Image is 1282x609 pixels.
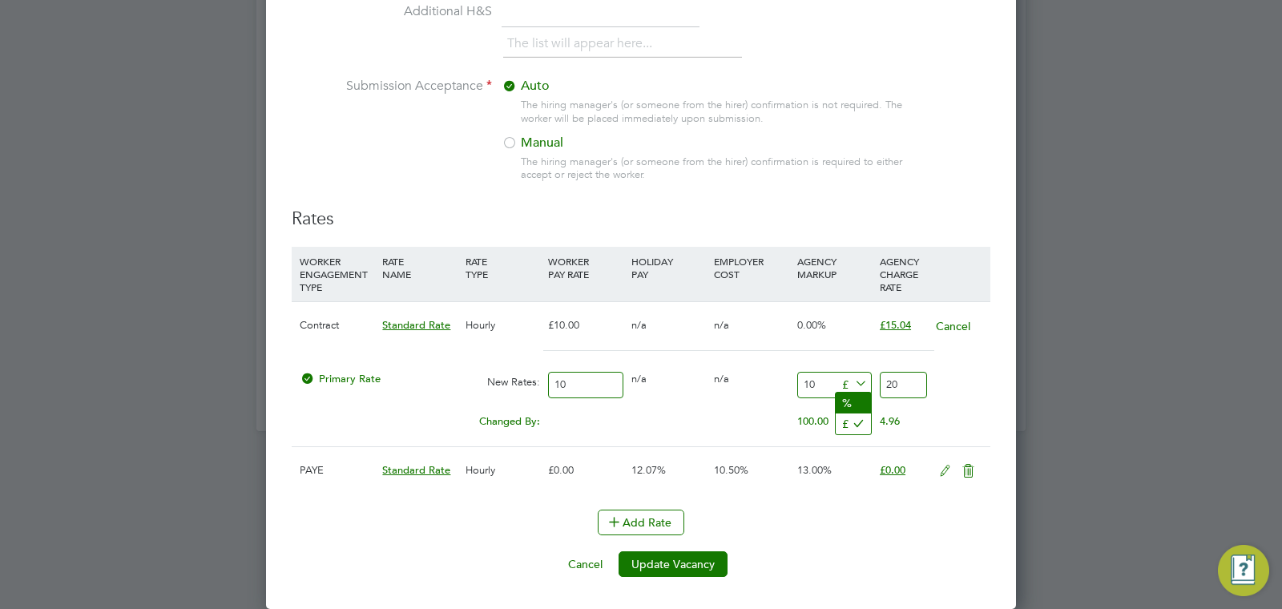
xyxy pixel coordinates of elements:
div: £10.00 [544,302,627,349]
button: Add Rate [598,510,684,535]
div: AGENCY CHARGE RATE [876,247,931,301]
div: EMPLOYER COST [710,247,792,288]
li: £ [836,413,871,434]
div: WORKER PAY RATE [544,247,627,288]
button: Cancel [935,318,971,334]
button: Cancel [555,551,615,577]
span: 0.00% [797,318,826,332]
span: 12.07% [631,463,666,477]
label: Manual [502,135,702,151]
label: Auto [502,78,702,95]
li: % [836,393,871,413]
div: Changed By: [296,406,544,437]
div: RATE NAME [378,247,461,288]
span: n/a [631,372,647,385]
div: £0.00 [544,447,627,494]
label: Submission Acceptance [292,78,492,95]
div: Hourly [462,302,544,349]
span: 100.00 [797,414,828,428]
button: Engage Resource Center [1218,545,1269,596]
span: n/a [714,372,729,385]
span: 13.00% [797,463,832,477]
div: The hiring manager's (or someone from the hirer) confirmation is not required. The worker will be... [521,99,910,126]
li: The list will appear here... [507,33,659,54]
span: Primary Rate [300,372,381,385]
div: PAYE [296,447,378,494]
span: n/a [714,318,729,332]
span: 4.96 [880,414,900,428]
span: 10.50% [714,463,748,477]
div: Hourly [462,447,544,494]
div: WORKER ENGAGEMENT TYPE [296,247,378,301]
span: Standard Rate [382,463,450,477]
label: Additional H&S [292,3,492,20]
div: HOLIDAY PAY [627,247,710,288]
span: £15.04 [880,318,911,332]
span: £ [837,374,869,392]
div: Contract [296,302,378,349]
h3: Rates [292,208,990,231]
div: AGENCY MARKUP [793,247,876,288]
div: New Rates: [462,367,544,397]
button: Update Vacancy [619,551,728,577]
span: Standard Rate [382,318,450,332]
span: £0.00 [880,463,905,477]
div: RATE TYPE [462,247,544,288]
div: The hiring manager's (or someone from the hirer) confirmation is required to either accept or rej... [521,155,910,183]
span: n/a [631,318,647,332]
